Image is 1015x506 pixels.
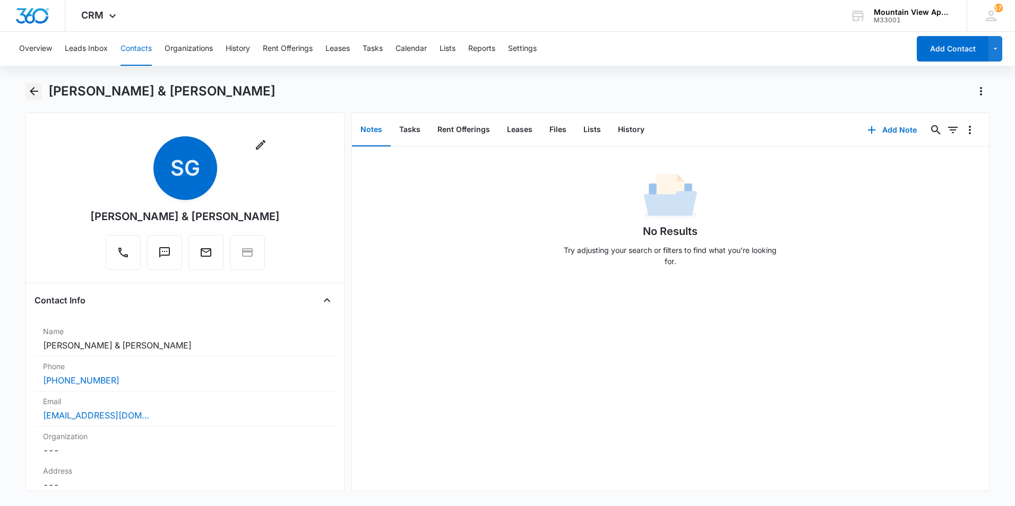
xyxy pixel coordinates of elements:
button: Lists [575,114,609,146]
dd: --- [43,444,327,457]
button: Back [25,83,42,100]
img: No Data [644,170,697,223]
button: Tasks [391,114,429,146]
button: Overflow Menu [961,121,978,138]
button: Search... [927,121,944,138]
button: Calendar [395,32,427,66]
button: Files [541,114,575,146]
a: Call [106,251,141,260]
button: Add Contact [917,36,988,62]
p: Try adjusting your search or filters to find what you’re looking for. [559,245,782,267]
button: Leases [325,32,350,66]
dd: [PERSON_NAME] & [PERSON_NAME] [43,339,327,352]
button: Settings [508,32,537,66]
button: Actions [973,83,990,100]
dd: --- [43,478,327,491]
button: Lists [440,32,455,66]
div: Address--- [35,461,336,496]
button: Email [188,235,223,270]
h4: Contact Info [35,294,85,307]
a: Text [147,251,182,260]
button: History [609,114,653,146]
button: Rent Offerings [429,114,498,146]
button: Leases [498,114,541,146]
a: [EMAIL_ADDRESS][DOMAIN_NAME] [43,409,149,422]
div: Email[EMAIL_ADDRESS][DOMAIN_NAME] [35,391,336,426]
label: Name [43,326,327,337]
button: Close [319,292,336,309]
span: CRM [81,10,104,21]
button: Overview [19,32,52,66]
button: Filters [944,121,961,138]
div: Organization--- [35,426,336,461]
div: Phone[PHONE_NUMBER] [35,356,336,391]
div: account name [874,8,951,16]
span: SG [153,136,217,200]
div: account id [874,16,951,24]
button: Call [106,235,141,270]
div: [PERSON_NAME] & [PERSON_NAME] [90,208,280,224]
label: Email [43,396,327,407]
button: Reports [468,32,495,66]
div: notifications count [994,4,1003,12]
a: [PHONE_NUMBER] [43,374,119,387]
button: Tasks [363,32,383,66]
button: Leads Inbox [65,32,108,66]
div: Name[PERSON_NAME] & [PERSON_NAME] [35,321,336,356]
a: Email [188,251,223,260]
h1: [PERSON_NAME] & [PERSON_NAME] [48,83,276,99]
label: Address [43,465,327,476]
button: Notes [352,114,391,146]
label: Phone [43,361,327,372]
button: Contacts [121,32,152,66]
h1: No Results [643,223,698,239]
button: Text [147,235,182,270]
span: 177 [994,4,1003,12]
button: Rent Offerings [263,32,313,66]
button: History [226,32,250,66]
button: Add Note [857,117,927,143]
label: Organization [43,431,327,442]
button: Organizations [165,32,213,66]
